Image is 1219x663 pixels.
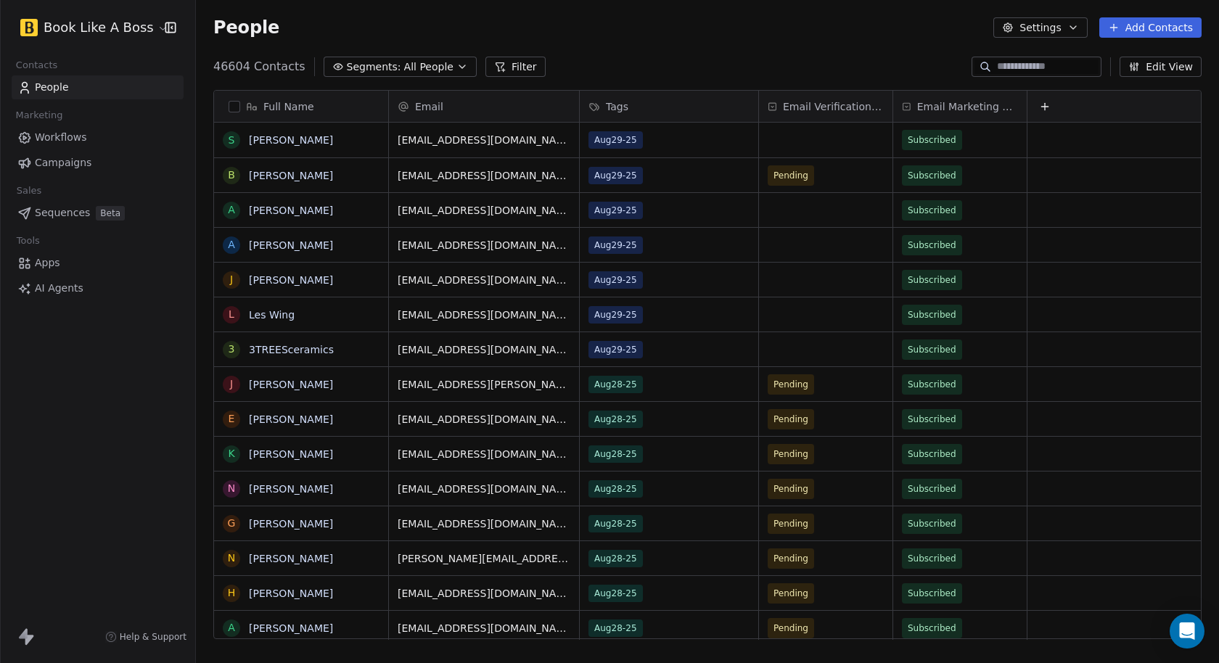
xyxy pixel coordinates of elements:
span: [EMAIL_ADDRESS][DOMAIN_NAME] [398,516,570,531]
span: [EMAIL_ADDRESS][DOMAIN_NAME] [398,412,570,427]
div: K [228,446,234,461]
span: Subscribed [908,273,956,287]
span: [EMAIL_ADDRESS][DOMAIN_NAME] [398,308,570,322]
span: Pending [773,482,808,496]
span: Subscribed [908,412,956,427]
a: [PERSON_NAME] [249,379,333,390]
a: [PERSON_NAME] [249,170,333,181]
a: Les Wing [249,309,295,321]
span: Email Verification Status [783,99,884,114]
span: Subscribed [908,168,956,183]
span: Subscribed [908,621,956,635]
div: G [228,516,236,531]
a: Help & Support [105,631,186,643]
span: Subscribed [908,308,956,322]
span: Email [415,99,443,114]
span: Aug28-25 [588,550,643,567]
button: Add Contacts [1099,17,1202,38]
span: Aug29-25 [588,236,643,254]
span: Aug28-25 [588,480,643,498]
span: Subscribed [908,516,956,531]
div: H [228,585,236,601]
a: Workflows [12,125,184,149]
span: Pending [773,621,808,635]
div: Tags [580,91,758,122]
div: grid [214,123,389,640]
a: Campaigns [12,151,184,175]
div: A [228,202,235,218]
span: Sequences [35,205,90,221]
span: Full Name [263,99,314,114]
span: Marketing [9,104,69,126]
span: Aug28-25 [588,376,643,393]
a: [PERSON_NAME] [249,134,333,146]
div: grid [389,123,1202,640]
span: Subscribed [908,203,956,218]
span: Subscribed [908,447,956,461]
span: People [213,17,279,38]
span: Subscribed [908,551,956,566]
span: Subscribed [908,342,956,357]
span: Pending [773,551,808,566]
div: E [229,411,235,427]
span: Subscribed [908,482,956,496]
span: Pending [773,447,808,461]
div: N [228,481,235,496]
span: [EMAIL_ADDRESS][DOMAIN_NAME] [398,621,570,635]
div: A [228,620,235,635]
span: AI Agents [35,281,83,296]
div: J [230,272,233,287]
a: [PERSON_NAME] [249,205,333,216]
span: People [35,80,69,95]
a: [PERSON_NAME] [249,274,333,286]
span: [EMAIL_ADDRESS][DOMAIN_NAME] [398,273,570,287]
span: Aug28-25 [588,585,643,602]
span: [EMAIL_ADDRESS][PERSON_NAME][DOMAIN_NAME] [398,377,570,392]
div: 3 [229,342,235,357]
div: S [229,133,235,148]
span: [EMAIL_ADDRESS][DOMAIN_NAME] [398,203,570,218]
span: Pending [773,516,808,531]
span: Aug28-25 [588,619,643,637]
span: Book Like A Boss [44,18,154,37]
span: Aug29-25 [588,306,643,324]
div: J [230,376,233,392]
span: Tools [10,230,46,252]
span: Pending [773,377,808,392]
span: Contacts [9,54,64,76]
a: [PERSON_NAME] [249,588,333,599]
img: in-Profile_black_on_yellow.jpg [20,19,38,36]
span: Subscribed [908,238,956,252]
span: [EMAIL_ADDRESS][DOMAIN_NAME] [398,133,570,147]
a: [PERSON_NAME] [249,483,333,495]
span: Aug29-25 [588,341,643,358]
span: Pending [773,586,808,601]
span: [EMAIL_ADDRESS][DOMAIN_NAME] [398,586,570,601]
span: Segments: [347,59,401,75]
span: Email Marketing Consent [917,99,1018,114]
a: AI Agents [12,276,184,300]
span: Aug28-25 [588,411,643,428]
span: [EMAIL_ADDRESS][DOMAIN_NAME] [398,342,570,357]
a: People [12,75,184,99]
span: [EMAIL_ADDRESS][DOMAIN_NAME] [398,168,570,183]
div: Full Name [214,91,388,122]
a: [PERSON_NAME] [249,239,333,251]
div: A [228,237,235,252]
button: Settings [993,17,1087,38]
span: Aug29-25 [588,131,643,149]
span: Aug29-25 [588,202,643,219]
span: 46604 Contacts [213,58,305,75]
a: Apps [12,251,184,275]
span: [PERSON_NAME][EMAIL_ADDRESS][DOMAIN_NAME] [398,551,570,566]
a: [PERSON_NAME] [249,622,333,634]
a: [PERSON_NAME] [249,518,333,530]
span: Pending [773,412,808,427]
span: Aug29-25 [588,167,643,184]
div: B [228,168,235,183]
span: Subscribed [908,377,956,392]
div: Email Verification Status [759,91,892,122]
button: Book Like A Boss [17,15,155,40]
div: N [228,551,235,566]
span: Aug28-25 [588,445,643,463]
